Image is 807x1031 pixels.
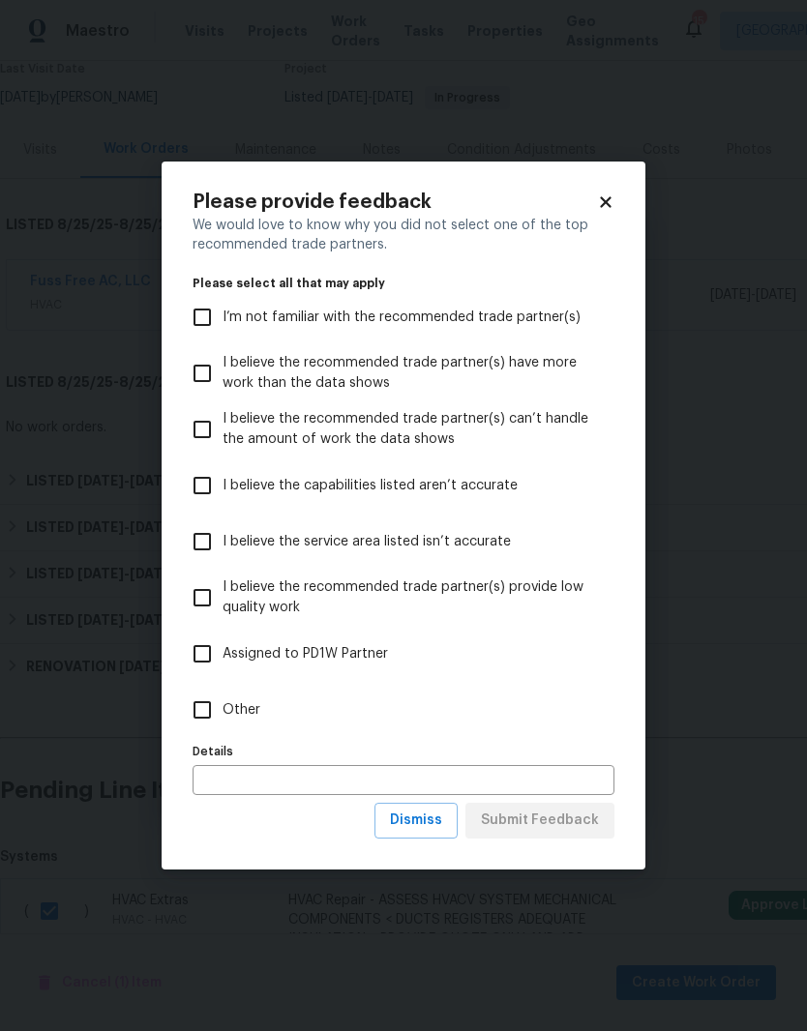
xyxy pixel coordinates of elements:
[193,192,597,212] h2: Please provide feedback
[223,532,511,552] span: I believe the service area listed isn’t accurate
[390,809,442,833] span: Dismiss
[223,409,599,450] span: I believe the recommended trade partner(s) can’t handle the amount of work the data shows
[223,577,599,618] span: I believe the recommended trade partner(s) provide low quality work
[223,476,518,496] span: I believe the capabilities listed aren’t accurate
[193,278,614,289] legend: Please select all that may apply
[374,803,458,839] button: Dismiss
[193,746,614,757] label: Details
[223,644,388,664] span: Assigned to PD1W Partner
[193,216,614,254] div: We would love to know why you did not select one of the top recommended trade partners.
[223,308,581,328] span: I’m not familiar with the recommended trade partner(s)
[223,353,599,394] span: I believe the recommended trade partner(s) have more work than the data shows
[223,700,260,721] span: Other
